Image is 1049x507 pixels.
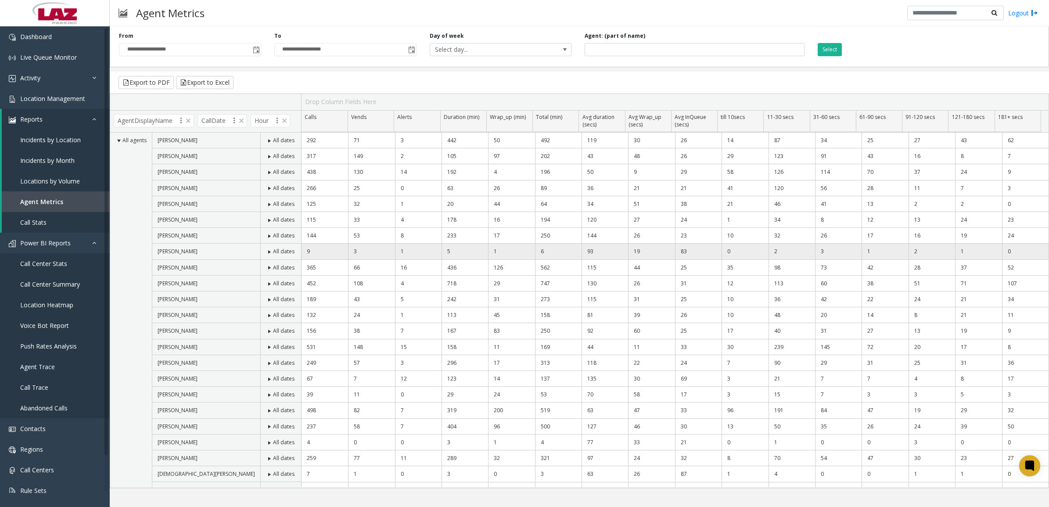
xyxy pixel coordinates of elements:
td: 0 [1002,196,1049,212]
td: 23 [1002,212,1049,228]
a: Locations by Volume [2,171,110,191]
td: 158 [535,307,582,323]
td: 21 [955,291,1002,307]
td: 107 [1002,276,1049,291]
td: 50 [488,133,535,148]
span: 11-30 secs [767,113,794,121]
td: 97 [488,148,535,164]
td: 43 [955,133,1002,148]
td: 156 [302,323,348,339]
td: 9 [628,164,675,180]
td: 7 [955,180,1002,196]
span: [PERSON_NAME] [158,216,198,223]
img: 'icon' [9,426,16,433]
span: Toggle popup [251,43,261,56]
td: 38 [862,276,908,291]
td: 317 [302,148,348,164]
td: 11 [909,180,955,196]
td: 4 [395,276,442,291]
td: 29 [675,164,722,180]
td: 7 [1002,148,1049,164]
span: All agents [122,137,147,144]
td: 24 [955,164,1002,180]
img: 'icon' [9,75,16,82]
img: 'icon' [9,116,16,123]
span: Incidents by Month [20,156,75,165]
td: 113 [769,276,815,291]
td: 10 [722,291,768,307]
td: 492 [535,133,582,148]
td: 63 [442,180,488,196]
td: 46 [769,196,815,212]
td: 58 [722,164,768,180]
td: 25 [675,323,722,339]
td: 29 [722,148,768,164]
td: 21 [722,196,768,212]
a: Logout [1008,8,1038,18]
td: 24 [348,307,395,323]
td: 60 [628,323,675,339]
td: 25 [348,180,395,196]
td: 37 [955,260,1002,276]
span: Agent Metrics [20,198,63,206]
td: 1 [395,307,442,323]
td: 13 [909,212,955,228]
td: 1 [395,244,442,259]
td: 51 [909,276,955,291]
span: All dates [273,280,295,287]
td: 43 [862,148,908,164]
td: 108 [348,276,395,291]
td: 23 [675,228,722,244]
td: 119 [582,133,628,148]
td: 149 [348,148,395,164]
span: Toggle popup [406,43,416,56]
td: 24 [909,291,955,307]
h3: Agent Metrics [132,2,209,24]
td: 2 [955,196,1002,212]
td: 45 [488,307,535,323]
span: 61-90 secs [859,113,886,121]
span: Incidents by Location [20,136,81,144]
td: 24 [1002,228,1049,244]
span: All dates [273,295,295,303]
td: 92 [582,323,628,339]
td: 25 [675,260,722,276]
td: 19 [628,244,675,259]
td: 442 [442,133,488,148]
td: 123 [769,148,815,164]
td: 87 [769,133,815,148]
td: 16 [395,260,442,276]
td: 41 [722,180,768,196]
td: 38 [675,196,722,212]
td: 44 [628,260,675,276]
td: 26 [628,228,675,244]
td: 0 [395,180,442,196]
td: 202 [535,148,582,164]
td: 16 [909,228,955,244]
td: 120 [769,180,815,196]
button: Export to PDF [119,76,174,89]
td: 438 [302,164,348,180]
span: All dates [273,311,295,319]
td: 71 [955,276,1002,291]
td: 31 [488,291,535,307]
span: 31-60 secs [813,113,840,121]
td: 91 [815,148,862,164]
td: 62 [1002,133,1049,148]
td: 9 [302,244,348,259]
td: 48 [628,148,675,164]
a: Call Stats [2,212,110,233]
td: 27 [628,212,675,228]
td: 21 [628,180,675,196]
td: 194 [535,212,582,228]
span: All dates [273,137,295,144]
td: 8 [909,307,955,323]
td: 12 [722,276,768,291]
span: Location Management [20,94,85,103]
span: All dates [273,184,295,192]
span: Abandoned Calls [20,404,68,412]
td: 26 [628,276,675,291]
td: 60 [815,276,862,291]
td: 273 [535,291,582,307]
td: 1 [955,244,1002,259]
